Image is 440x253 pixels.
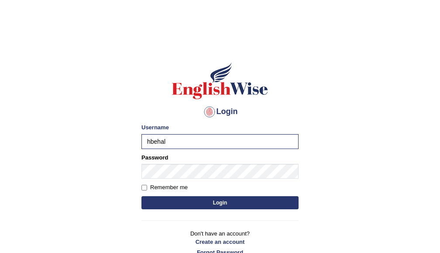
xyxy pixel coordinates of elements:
[141,123,169,132] label: Username
[141,153,168,162] label: Password
[141,238,299,246] a: Create an account
[141,185,147,191] input: Remember me
[141,183,188,192] label: Remember me
[170,61,270,101] img: Logo of English Wise sign in for intelligent practice with AI
[141,105,299,119] h4: Login
[141,196,299,209] button: Login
